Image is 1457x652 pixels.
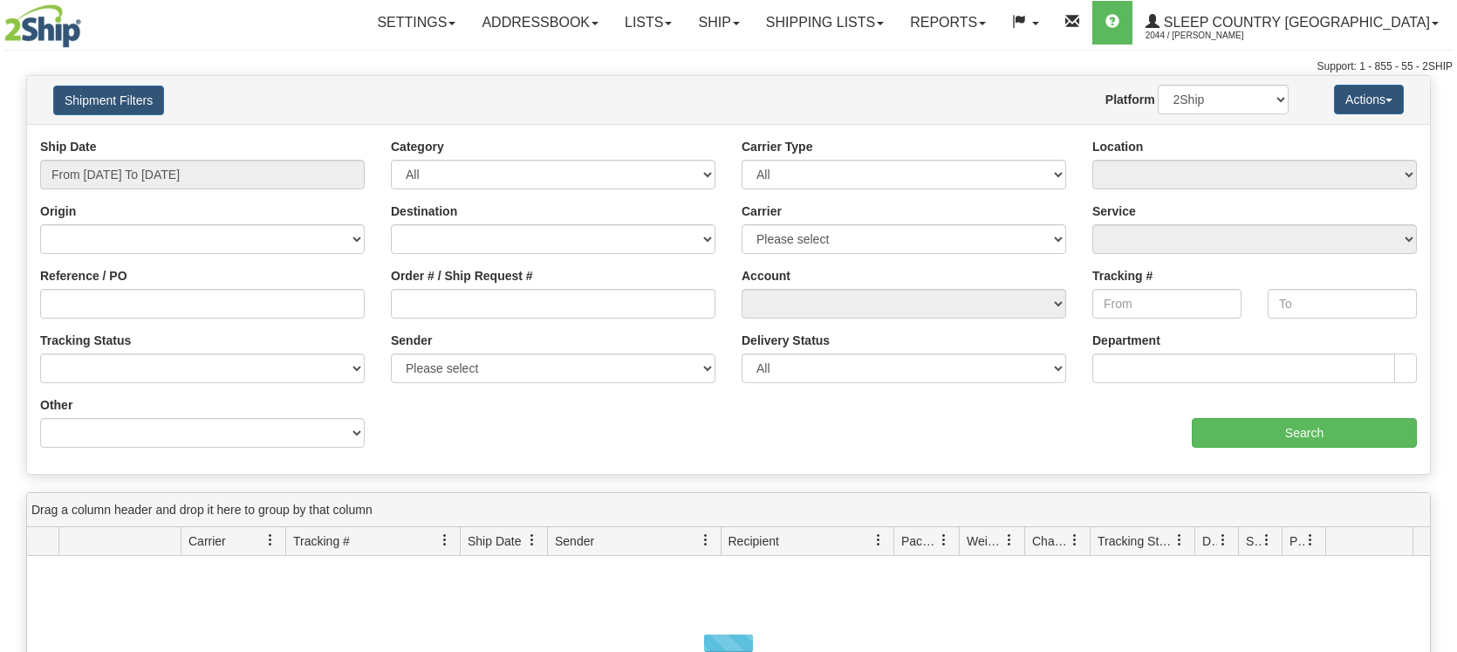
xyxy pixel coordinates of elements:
[1092,267,1153,285] label: Tracking #
[742,138,812,155] label: Carrier Type
[1092,202,1136,220] label: Service
[40,396,72,414] label: Other
[517,525,547,555] a: Ship Date filter column settings
[188,532,226,550] span: Carrier
[1165,525,1194,555] a: Tracking Status filter column settings
[1092,289,1242,319] input: From
[742,202,782,220] label: Carrier
[256,525,285,555] a: Carrier filter column settings
[1159,15,1430,30] span: Sleep Country [GEOGRAPHIC_DATA]
[728,532,779,550] span: Recipient
[1092,138,1143,155] label: Location
[4,4,81,48] img: logo2044.jpg
[929,525,959,555] a: Packages filter column settings
[468,532,521,550] span: Ship Date
[691,525,721,555] a: Sender filter column settings
[391,138,444,155] label: Category
[1296,525,1325,555] a: Pickup Status filter column settings
[40,267,127,285] label: Reference / PO
[391,202,457,220] label: Destination
[1252,525,1282,555] a: Shipment Issues filter column settings
[1268,289,1417,319] input: To
[753,1,897,45] a: Shipping lists
[1202,532,1217,550] span: Delivery Status
[1060,525,1090,555] a: Charge filter column settings
[897,1,999,45] a: Reports
[1334,85,1404,114] button: Actions
[1192,418,1417,448] input: Search
[967,532,1003,550] span: Weight
[469,1,612,45] a: Addressbook
[53,86,164,115] button: Shipment Filters
[1289,532,1304,550] span: Pickup Status
[995,525,1024,555] a: Weight filter column settings
[1105,91,1155,108] label: Platform
[27,493,1430,527] div: grid grouping header
[391,332,432,349] label: Sender
[612,1,685,45] a: Lists
[742,267,790,285] label: Account
[742,332,830,349] label: Delivery Status
[391,267,533,285] label: Order # / Ship Request #
[901,532,938,550] span: Packages
[864,525,893,555] a: Recipient filter column settings
[40,138,97,155] label: Ship Date
[1032,532,1069,550] span: Charge
[1146,27,1276,45] span: 2044 / [PERSON_NAME]
[1417,237,1455,415] iframe: chat widget
[40,202,76,220] label: Origin
[40,332,131,349] label: Tracking Status
[4,59,1453,74] div: Support: 1 - 855 - 55 - 2SHIP
[430,525,460,555] a: Tracking # filter column settings
[293,532,350,550] span: Tracking #
[1092,332,1160,349] label: Department
[685,1,752,45] a: Ship
[1098,532,1173,550] span: Tracking Status
[555,532,594,550] span: Sender
[1208,525,1238,555] a: Delivery Status filter column settings
[1132,1,1452,45] a: Sleep Country [GEOGRAPHIC_DATA] 2044 / [PERSON_NAME]
[1246,532,1261,550] span: Shipment Issues
[364,1,469,45] a: Settings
